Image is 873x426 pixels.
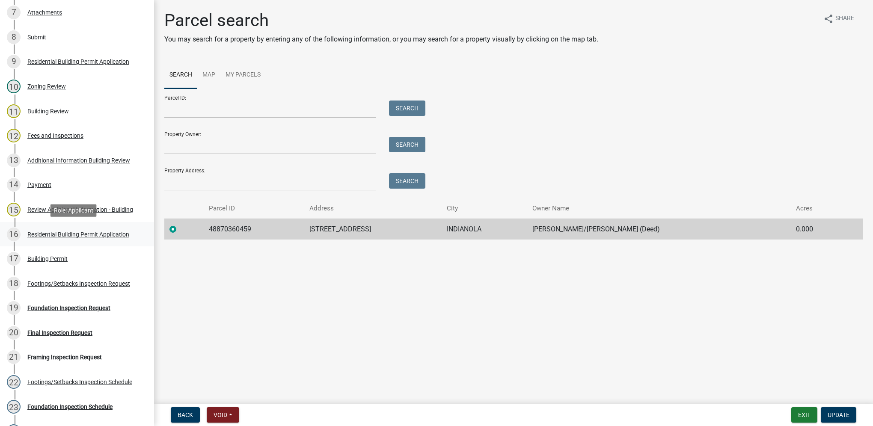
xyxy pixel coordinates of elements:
[27,108,69,114] div: Building Review
[171,407,200,423] button: Back
[27,83,66,89] div: Zoning Review
[791,407,817,423] button: Exit
[791,219,843,240] td: 0.000
[823,14,834,24] i: share
[7,301,21,315] div: 19
[7,228,21,241] div: 16
[197,62,220,89] a: Map
[527,219,790,240] td: [PERSON_NAME]/[PERSON_NAME] (Deed)
[207,407,239,423] button: Void
[27,379,132,385] div: Footings/Setbacks Inspection Schedule
[821,407,856,423] button: Update
[204,219,304,240] td: 48870360459
[304,198,442,219] th: Address
[27,404,113,410] div: Foundation Inspection Schedule
[164,62,197,89] a: Search
[389,137,425,152] button: Search
[7,350,21,364] div: 21
[527,198,790,219] th: Owner Name
[27,34,46,40] div: Submit
[828,411,849,418] span: Update
[442,198,528,219] th: City
[7,326,21,340] div: 20
[27,354,102,360] div: Framing Inspection Request
[7,154,21,167] div: 13
[7,6,21,19] div: 7
[7,30,21,44] div: 8
[7,400,21,414] div: 23
[178,411,193,418] span: Back
[304,219,442,240] td: [STREET_ADDRESS]
[27,157,130,163] div: Additional Information Building Review
[27,207,133,213] div: Review Additional Information - Building
[7,203,21,216] div: 15
[7,277,21,290] div: 18
[835,14,854,24] span: Share
[27,231,129,237] div: Residential Building Permit Application
[7,80,21,93] div: 10
[7,129,21,142] div: 12
[389,101,425,116] button: Search
[204,198,304,219] th: Parcel ID
[27,182,51,188] div: Payment
[27,256,68,262] div: Building Permit
[7,375,21,389] div: 22
[27,59,129,65] div: Residential Building Permit Application
[817,10,861,27] button: shareShare
[27,330,92,336] div: Final Inspection Request
[164,34,598,44] p: You may search for a property by entering any of the following information, or you may search for...
[7,252,21,266] div: 17
[50,204,97,216] div: Role: Applicant
[791,198,843,219] th: Acres
[220,62,266,89] a: My Parcels
[7,104,21,118] div: 11
[7,178,21,192] div: 14
[27,9,62,15] div: Attachments
[214,411,227,418] span: Void
[27,133,83,139] div: Fees and Inspections
[27,281,130,287] div: Footings/Setbacks Inspection Request
[7,55,21,68] div: 9
[164,10,598,31] h1: Parcel search
[389,173,425,189] button: Search
[27,305,110,311] div: Foundation Inspection Request
[442,219,528,240] td: INDIANOLA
